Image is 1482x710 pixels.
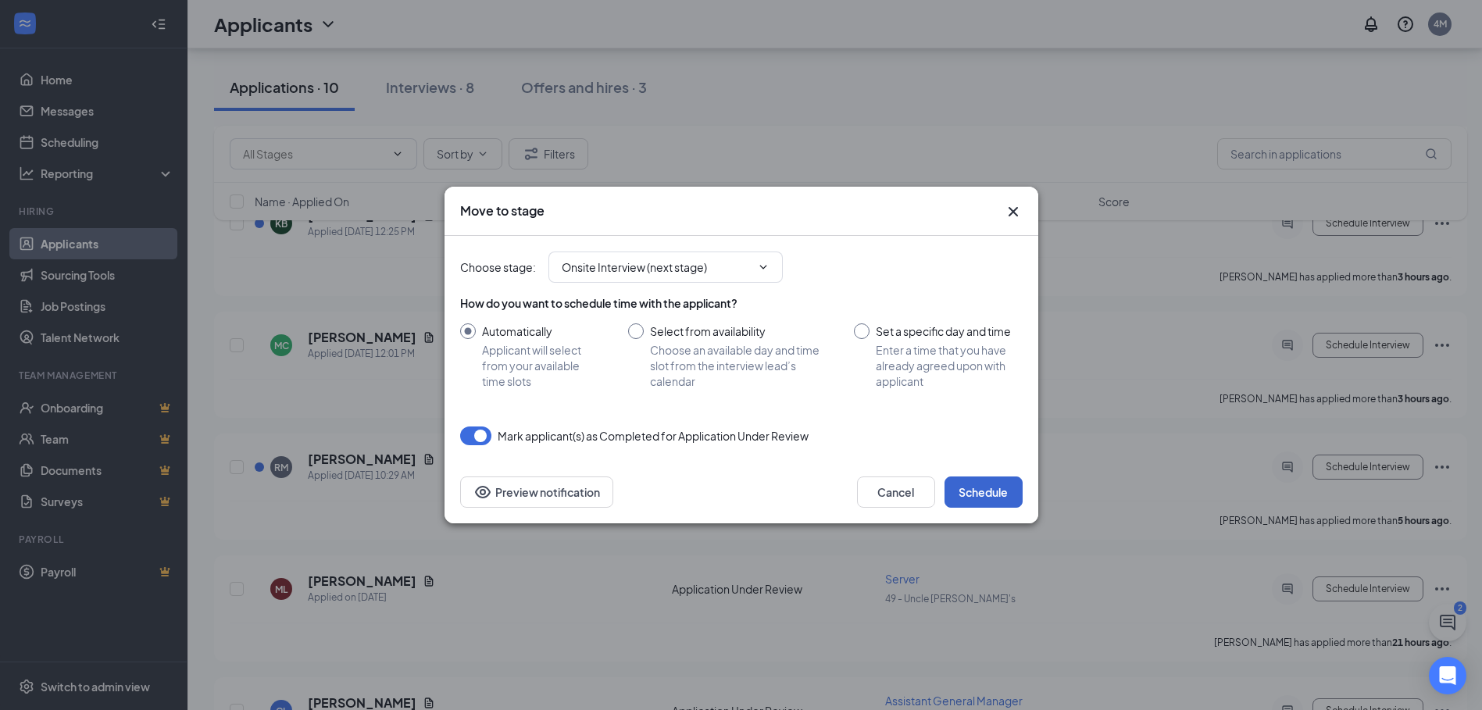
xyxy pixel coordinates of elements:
button: Close [1004,202,1023,221]
div: How do you want to schedule time with the applicant? [460,295,1023,311]
svg: ChevronDown [757,261,770,273]
button: Preview notificationEye [460,476,613,508]
h3: Move to stage [460,202,545,219]
span: Mark applicant(s) as Completed for Application Under Review [498,426,809,445]
span: Choose stage : [460,259,536,276]
button: Schedule [945,476,1023,508]
svg: Cross [1004,202,1023,221]
svg: Eye [473,483,492,501]
button: Cancel [857,476,935,508]
div: Open Intercom Messenger [1429,657,1466,694]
